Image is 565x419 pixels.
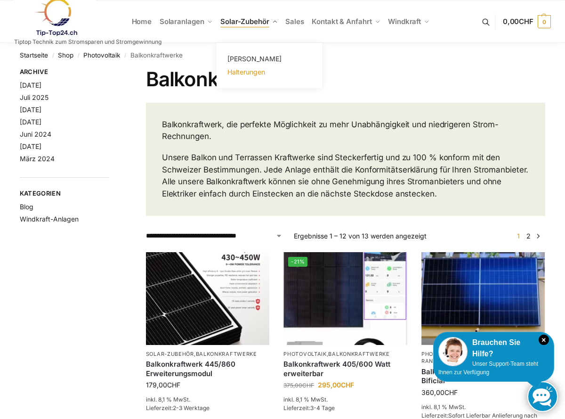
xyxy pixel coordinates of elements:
[328,351,389,357] a: Balkonkraftwerke
[283,395,407,404] p: inkl. 8,1 % MwSt.
[20,155,55,163] a: März 2024
[109,68,115,78] button: Close filters
[421,252,545,345] img: Solaranlage für den kleinen Balkon
[283,351,407,358] p: ,
[341,381,354,389] span: CHF
[20,67,109,77] span: Archive
[312,17,371,26] span: Kontakt & Anfahrt
[283,404,335,411] span: Lieferzeit:
[20,189,109,198] span: Kategorien
[421,351,544,364] a: Solaranlagen
[318,381,354,389] bdi: 295,00
[283,351,326,357] a: Photovoltaik
[539,335,549,345] i: Schließen
[511,231,545,241] nav: Produkt-Seitennummerierung
[538,15,551,28] span: 0
[14,39,161,45] p: Tiptop Technik zum Stromsparen und Stromgewinnung
[146,360,270,378] a: Balkonkraftwerk 445/860 Erweiterungsmodul
[524,232,533,240] a: Seite 2
[146,395,270,404] p: inkl. 8,1 % MwSt.
[58,51,73,59] a: Shop
[83,51,120,59] a: Photovoltaik
[421,351,545,365] p: , , ,
[421,403,545,411] p: inkl. 8,1 % MwSt.
[535,231,542,241] a: →
[283,252,407,345] a: -21%Steckerfertig Plug & Play mit 410 Watt
[20,93,48,101] a: Juli 2025
[222,52,316,66] a: [PERSON_NAME]
[503,17,533,26] span: 0,00
[503,8,551,36] a: 0,00CHF 0
[444,388,458,396] span: CHF
[438,361,538,376] span: Unser Support-Team steht Ihnen zur Verfügung
[438,337,549,360] div: Brauchen Sie Hilfe?
[421,351,464,357] a: Photovoltaik
[20,118,41,126] a: [DATE]
[515,232,522,240] span: Seite 1
[282,0,308,43] a: Sales
[73,52,83,59] span: /
[20,106,41,114] a: [DATE]
[146,231,282,241] select: Shop-Reihenfolge
[283,252,407,345] img: Steckerfertig Plug & Play mit 410 Watt
[421,388,458,396] bdi: 360,00
[283,360,407,378] a: Balkonkraftwerk 405/600 Watt erweiterbar
[196,351,257,357] a: Balkonkraftwerke
[146,351,270,358] p: ,
[20,215,79,223] a: Windkraft-Anlagen
[220,17,269,26] span: Solar-Zubehör
[310,404,335,411] span: 3-4 Tage
[283,382,314,389] bdi: 375,00
[155,0,216,43] a: Solaranlagen
[217,0,282,43] a: Solar-Zubehör
[20,81,41,89] a: [DATE]
[294,231,427,241] p: Ergebnisse 1 – 12 von 13 werden angezeigt
[146,404,210,411] span: Lieferzeit:
[120,52,130,59] span: /
[421,367,545,386] a: Balkonkraftwerk 445/600 Watt Bificial
[20,130,51,138] a: Juni 2024
[146,351,194,357] a: Solar-Zubehör
[146,252,270,345] img: Balkonkraftwerk 445/860 Erweiterungsmodul
[384,0,434,43] a: Windkraft
[48,52,58,59] span: /
[308,0,384,43] a: Kontakt & Anfahrt
[160,17,204,26] span: Solaranlagen
[20,142,41,150] a: [DATE]
[20,203,33,211] a: Blog
[167,381,180,389] span: CHF
[146,381,180,389] bdi: 179,00
[173,404,210,411] span: 2-3 Werktage
[227,68,265,76] span: Halterungen
[20,43,545,67] nav: Breadcrumb
[162,119,529,143] p: Balkonkraftwerk, die perfekte Möglichkeit zu mehr Unabhängigkeit und niedrigeren Strom-Rechnungen.
[146,67,545,91] h1: Balkonkraftwerke
[20,51,48,59] a: Startseite
[162,152,529,200] p: Unsere Balkon und Terrassen Kraftwerke sind Steckerfertig und zu 100 % konform mit den Schweizer ...
[227,55,282,63] span: [PERSON_NAME]
[519,17,533,26] span: CHF
[222,66,316,79] a: Halterungen
[438,337,468,366] img: Customer service
[285,17,304,26] span: Sales
[388,17,421,26] span: Windkraft
[302,382,314,389] span: CHF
